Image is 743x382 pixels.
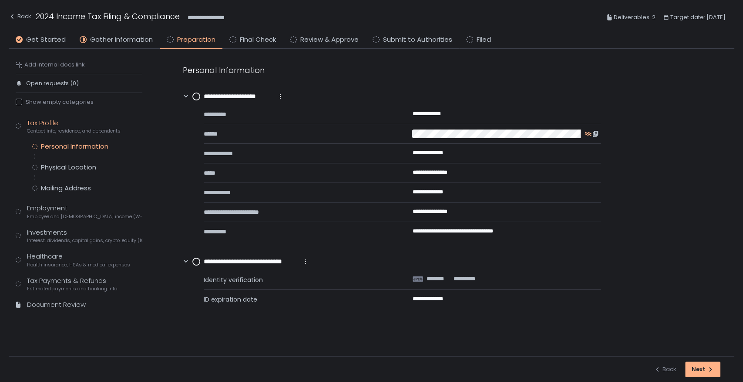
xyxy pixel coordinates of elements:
span: Identity verification [204,276,392,284]
span: Preparation [177,35,215,45]
button: Back [654,362,676,377]
div: Tax Profile [27,118,121,135]
span: Target date: [DATE] [670,12,726,23]
span: Interest, dividends, capital gains, crypto, equity (1099s, K-1s) [27,237,142,244]
span: Contact info, residence, and dependents [27,128,121,134]
div: Next [692,365,714,373]
span: Review & Approve [300,35,359,45]
button: Next [685,362,720,377]
div: Personal Information [41,142,108,151]
div: Back [654,365,676,373]
div: Physical Location [41,163,96,172]
div: Employment [27,203,142,220]
button: Add internal docs link [16,61,85,69]
div: Investments [27,228,142,244]
div: Personal Information [183,64,601,76]
div: Back [9,11,31,22]
span: Get Started [26,35,66,45]
div: Document Review [27,300,86,310]
span: Open requests (0) [26,80,79,87]
span: Employee and [DEMOGRAPHIC_DATA] income (W-2s) [27,213,142,220]
span: ID expiration date [204,295,392,304]
span: Health insurance, HSAs & medical expenses [27,262,130,268]
div: Healthcare [27,252,130,268]
span: Estimated payments and banking info [27,286,117,292]
span: Final Check [240,35,276,45]
div: Tax Payments & Refunds [27,276,117,292]
span: Deliverables: 2 [614,12,656,23]
span: Gather Information [90,35,153,45]
span: Filed [477,35,491,45]
button: Back [9,10,31,25]
div: Mailing Address [41,184,91,193]
h1: 2024 Income Tax Filing & Compliance [36,10,180,22]
span: Submit to Authorities [383,35,452,45]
